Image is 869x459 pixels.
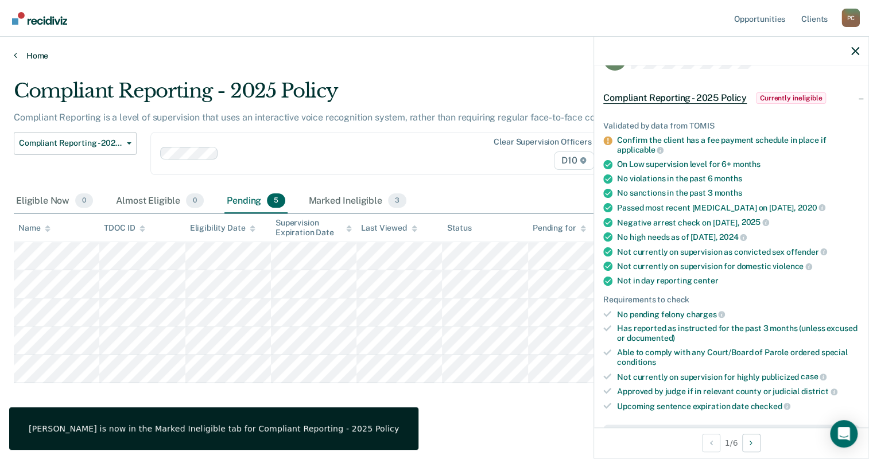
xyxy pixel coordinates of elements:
div: Marked Ineligible [306,189,409,214]
div: Compliant Reporting - 2025 Policy [14,79,666,112]
span: documented) [627,333,675,343]
button: Profile dropdown button [841,9,860,27]
div: No sanctions in the past 3 [617,188,859,198]
span: charges [686,310,726,319]
span: months [714,174,742,183]
div: Able to comply with any Court/Board of Parole ordered special [617,348,859,367]
div: Not currently on supervision as convicted sex [617,247,859,257]
div: Compliant Reporting - 2025 PolicyCurrently ineligible [594,80,868,116]
span: 2025 [741,217,769,227]
div: Requirements to check [603,295,859,305]
span: 2024 [719,232,747,242]
span: 0 [186,193,204,208]
button: Next Opportunity [742,434,761,452]
div: Almost Eligible [114,189,206,214]
div: P C [841,9,860,27]
div: Passed most recent [MEDICAL_DATA] on [DATE], [617,203,859,213]
span: offender [786,247,828,256]
a: Home [14,50,855,61]
span: Compliant Reporting - 2025 Policy [603,92,747,104]
div: No pending felony [617,309,859,320]
div: Open Intercom Messenger [830,420,858,448]
span: center [693,276,718,285]
span: Compliant Reporting - 2025 Policy [19,138,122,148]
span: violence [773,262,812,271]
span: months [733,160,761,169]
span: 3 [388,193,406,208]
div: Last Viewed [361,223,417,233]
div: Confirm the client has a fee payment schedule in place if applicable [617,135,859,155]
span: checked [750,402,790,411]
div: TDOC ID [104,223,145,233]
div: Negative arrest check on [DATE], [617,217,859,228]
div: Status [447,223,471,233]
div: On Low supervision level for 6+ [617,160,859,169]
span: case [801,372,827,381]
div: Has reported as instructed for the past 3 months (unless excused or [617,324,859,343]
div: Pending for [533,223,586,233]
div: Not currently on supervision for domestic [617,261,859,271]
span: months [714,188,742,197]
div: Upcoming sentence expiration date [617,401,859,411]
span: conditions [617,357,656,367]
div: Validated by data from TOMIS [603,121,859,131]
p: Compliant Reporting is a level of supervision that uses an interactive voice recognition system, ... [14,112,623,123]
div: No violations in the past 6 [617,174,859,184]
button: Previous Opportunity [702,434,720,452]
div: Pending [224,189,288,214]
div: [PERSON_NAME] is now in the Marked Ineligible tab for Compliant Reporting - 2025 Policy [29,423,399,434]
div: No high needs as of [DATE], [617,232,859,242]
div: Supervision Expiration Date [276,218,352,238]
span: Currently ineligible [756,92,827,104]
span: 5 [267,193,285,208]
div: 1 / 6 [594,427,868,458]
span: D10 [554,151,593,170]
span: district [801,387,837,396]
span: 2020 [798,203,825,212]
div: Not in day reporting [617,276,859,286]
div: Eligible Now [14,189,95,214]
div: Name [18,223,51,233]
div: Eligibility Date [190,223,256,233]
span: 0 [75,193,93,208]
div: Not currently on supervision for highly publicized [617,372,859,382]
div: Clear supervision officers [494,137,591,147]
img: Recidiviz [12,12,67,25]
div: Approved by judge if in relevant county or judicial [617,386,859,396]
